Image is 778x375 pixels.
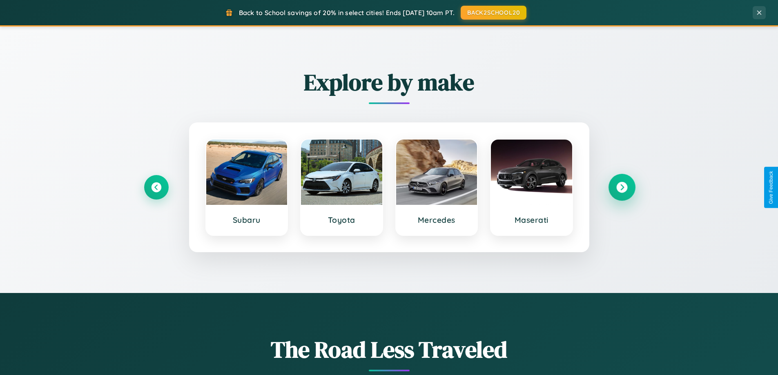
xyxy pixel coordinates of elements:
[461,6,526,20] button: BACK2SCHOOL20
[239,9,455,17] span: Back to School savings of 20% in select cities! Ends [DATE] 10am PT.
[144,67,634,98] h2: Explore by make
[404,215,469,225] h3: Mercedes
[144,334,634,365] h1: The Road Less Traveled
[768,171,774,204] div: Give Feedback
[309,215,374,225] h3: Toyota
[499,215,564,225] h3: Maserati
[214,215,279,225] h3: Subaru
